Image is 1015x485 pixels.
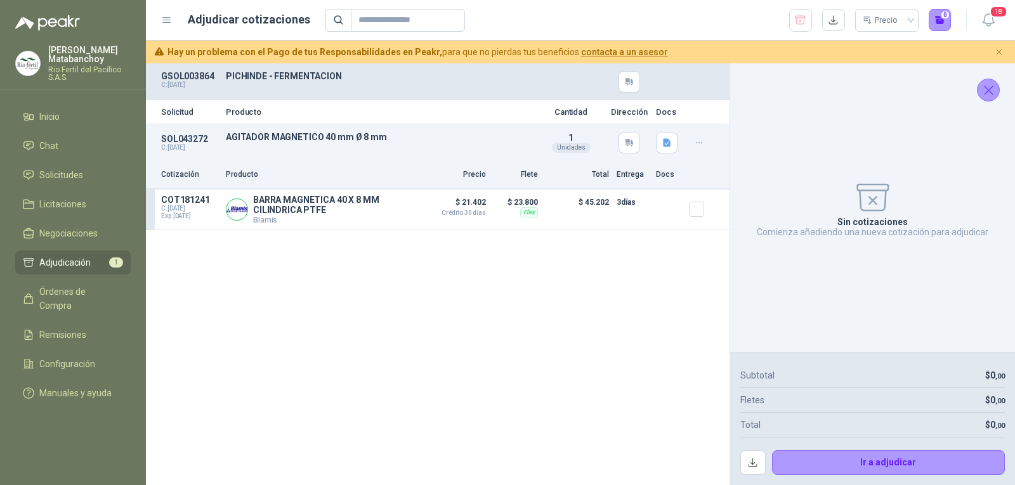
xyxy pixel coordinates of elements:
[985,418,1005,432] p: $
[161,71,218,81] p: GSOL003864
[740,393,764,407] p: Fletes
[15,134,131,158] a: Chat
[167,47,442,57] b: Hay un problema con el Pago de tus Responsabilidades en Peakr,
[990,420,1005,430] span: 0
[581,47,668,57] a: contacta a un asesor
[39,357,95,371] span: Configuración
[15,323,131,347] a: Remisiones
[929,9,952,32] button: 0
[757,227,988,237] p: Comienza añadiendo una nueva cotización para adjudicar
[15,105,131,129] a: Inicio
[15,352,131,376] a: Configuración
[740,418,761,432] p: Total
[161,205,218,212] span: C: [DATE]
[546,195,609,224] p: $ 45.202
[656,169,681,181] p: Docs
[546,169,609,181] p: Total
[552,143,591,153] div: Unidades
[494,195,538,210] p: $ 23.800
[985,368,1005,382] p: $
[161,169,218,181] p: Cotización
[863,11,900,30] div: Precio
[15,250,131,275] a: Adjudicación1
[161,81,218,89] p: C: [DATE]
[39,255,91,269] span: Adjudicación
[656,108,681,116] p: Docs
[226,132,532,142] p: AGITADOR MAGNETICO 40 mm Ø 8 mm
[39,386,112,400] span: Manuales y ayuda
[161,134,218,144] p: SOL043272
[167,45,668,59] span: para que no pierdas tus beneficios
[39,285,119,313] span: Órdenes de Compra
[494,169,538,181] p: Flete
[995,397,1005,405] span: ,00
[422,169,486,181] p: Precio
[226,199,247,220] img: Company Logo
[226,108,532,116] p: Producto
[995,372,1005,380] span: ,00
[39,110,60,124] span: Inicio
[109,257,123,268] span: 1
[39,168,83,182] span: Solicitudes
[39,139,58,153] span: Chat
[161,144,218,152] p: C: [DATE]
[990,6,1007,18] span: 18
[422,195,486,216] p: $ 21.402
[617,169,648,181] p: Entrega
[48,46,131,63] p: [PERSON_NAME] Matabanchoy
[39,226,98,240] span: Negociaciones
[253,195,415,215] p: BARRA MAGNETICA 40 X 8 MM CILINDRICA PTFE
[977,79,1000,101] button: Cerrar
[39,197,86,211] span: Licitaciones
[992,44,1007,60] button: Cerrar
[15,280,131,318] a: Órdenes de Compra
[188,11,310,29] h1: Adjudicar cotizaciones
[226,169,415,181] p: Producto
[15,192,131,216] a: Licitaciones
[161,108,218,116] p: Solicitud
[990,370,1005,380] span: 0
[520,207,538,217] div: Flex
[539,108,603,116] p: Cantidad
[990,395,1005,405] span: 0
[977,9,1000,32] button: 18
[610,108,648,116] p: Dirección
[985,393,1005,407] p: $
[837,217,908,227] p: Sin cotizaciones
[48,66,131,81] p: Rio Fertil del Pacífico S.A.S.
[15,221,131,245] a: Negociaciones
[740,368,775,382] p: Subtotal
[568,133,573,143] span: 1
[15,15,80,30] img: Logo peakr
[15,381,131,405] a: Manuales y ayuda
[161,212,218,220] span: Exp: [DATE]
[772,450,1005,475] button: Ir a adjudicar
[617,195,648,210] p: 3 días
[16,51,40,75] img: Company Logo
[226,71,532,81] p: PICHINDE - FERMENTACION
[422,210,486,216] span: Crédito 30 días
[15,163,131,187] a: Solicitudes
[39,328,86,342] span: Remisiones
[161,195,218,205] p: COT181241
[995,422,1005,430] span: ,00
[253,215,415,224] p: Blamis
